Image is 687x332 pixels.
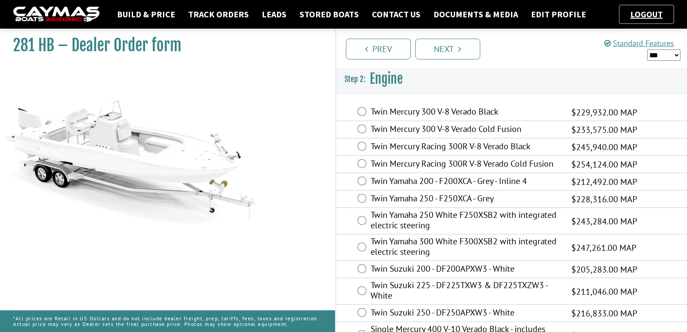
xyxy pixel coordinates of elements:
[184,9,253,20] a: Track Orders
[429,9,522,20] a: Documents & Media
[571,285,637,298] span: $211,046.00 MAP
[415,39,480,59] a: Next
[371,141,560,154] label: Twin Mercury Racing 300R V-8 Verado Black
[13,7,100,23] img: caymas-dealer-connect-2ed40d3bc7270c1d8d7ffb4b79bf05adc795679939227970def78ec6f6c03838.gif
[571,141,637,154] span: $245,940.00 MAP
[571,123,637,136] span: $233,575.00 MAP
[604,38,674,48] a: Standard Features
[368,9,425,20] a: Contact Us
[371,193,560,206] label: Twin Yamaha 250 - F250XCA - Grey
[371,236,560,259] label: Twin Yamaha 300 White F300XSB2 with integrated electric steering
[571,193,637,206] span: $228,316.00 MAP
[295,9,363,20] a: Stored Boats
[571,215,637,228] span: $243,284.00 MAP
[371,124,560,136] label: Twin Mercury 300 V-8 Verado Cold Fusion
[371,210,560,233] label: Twin Yamaha 250 White F250XSB2 with integrated electric steering
[371,106,560,119] label: Twin Mercury 300 V-8 Verado Black
[371,158,560,171] label: Twin Mercury Racing 300R V-8 Verado Cold Fusion
[371,307,560,320] label: Twin Suzuki 250 - DF250APXW3 - White
[571,175,637,188] span: $212,492.00 MAP
[626,9,667,20] a: Logout
[257,9,291,20] a: Leads
[371,280,560,303] label: Twin Suzuki 225 - DF225TXW3 & DF225TXZW3 - White
[571,263,637,276] span: $205,283.00 MAP
[371,263,560,276] label: Twin Suzuki 200 - DF200APXW3 - White
[371,176,560,188] label: Twin Yamaha 200 - F200XCA - Grey - Inline 4
[527,9,590,20] a: Edit Profile
[113,9,179,20] a: Build & Price
[571,158,637,171] span: $254,124.00 MAP
[571,106,637,119] span: $229,932.00 MAP
[13,311,322,331] p: *All prices are Retail in US Dollars and do not include dealer freight, prep, tariffs, fees, taxe...
[13,36,313,55] h1: 281 HB – Dealer Order form
[571,307,637,320] span: $216,833.00 MAP
[346,39,411,59] a: Prev
[571,241,636,254] span: $247,261.00 MAP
